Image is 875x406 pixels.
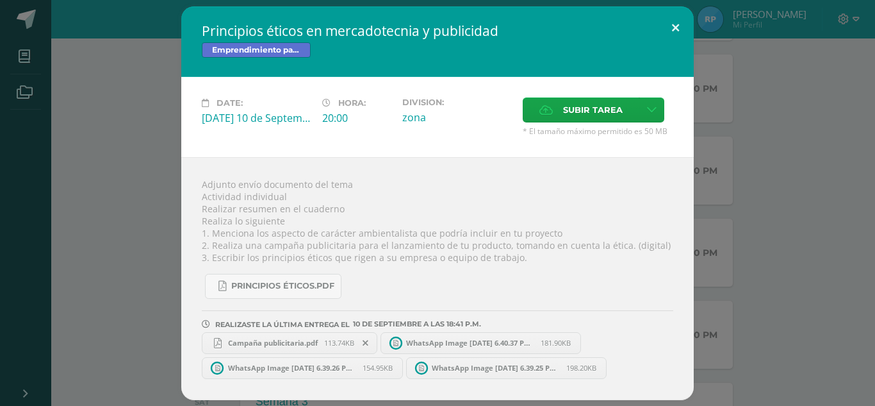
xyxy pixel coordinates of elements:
span: Date: [217,98,243,108]
span: Subir tarea [563,98,623,122]
a: WhatsApp Image [DATE] 6.39.25 PM.jpeg 198.20KB [406,357,607,379]
span: 154.95KB [363,363,393,373]
div: [DATE] 10 de September [202,111,312,125]
span: Remover entrega [355,336,377,350]
span: WhatsApp Image [DATE] 6.39.26 PM.jpeg [222,363,363,373]
a: WhatsApp Image [DATE] 6.40.37 PM.jpeg 181.90KB [380,332,582,354]
div: 20:00 [322,111,392,125]
span: Principios éticos.pdf [231,281,334,291]
h2: Principios éticos en mercadotecnia y publicidad [202,22,673,40]
span: Hora: [338,98,366,108]
button: Close (Esc) [657,6,694,50]
span: WhatsApp Image [DATE] 6.39.25 PM.jpeg [425,363,566,373]
label: Division: [402,97,512,107]
span: 198.20KB [566,363,596,373]
a: WhatsApp Image [DATE] 6.39.26 PM.jpeg 154.95KB [202,357,403,379]
span: Campaña publicitaria.pdf [222,338,324,348]
div: Adjunto envío documento del tema Actividad individual Realizar resumen en el cuaderno Realiza lo ... [181,157,694,400]
span: REALIZASTE LA ÚLTIMA ENTREGA EL [215,320,350,329]
div: zona [402,110,512,124]
span: 181.90KB [541,338,571,348]
a: Principios éticos.pdf [205,274,341,299]
span: * El tamaño máximo permitido es 50 MB [523,126,673,137]
span: Emprendimiento para la Productividad [202,42,311,58]
span: WhatsApp Image [DATE] 6.40.37 PM.jpeg [400,338,541,348]
a: Campaña publicitaria.pdf 113.74KB [202,332,377,354]
span: 113.74KB [324,338,354,348]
